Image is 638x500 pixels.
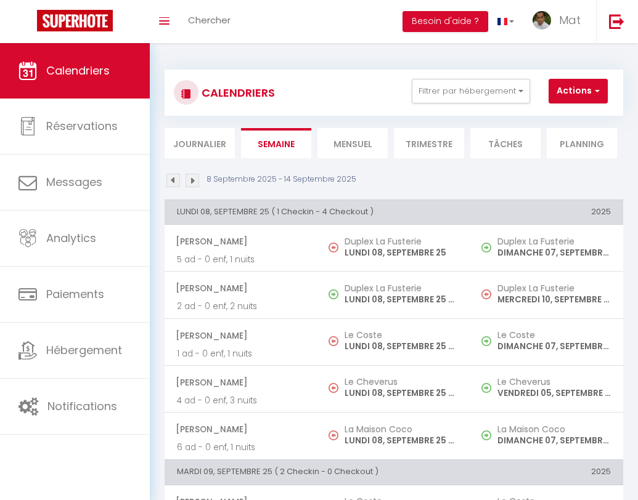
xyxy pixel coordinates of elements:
[37,10,113,31] img: Super Booking
[345,283,458,293] h5: Duplex La Fusterie
[497,293,611,306] p: MERCREDI 10, SEPTEMBRE 25 - 09:00
[345,377,458,387] h5: Le Cheverus
[317,128,388,158] li: Mensuel
[497,387,611,400] p: VENDREDI 05, SEPTEMBRE 25 - 17:00
[241,128,311,158] li: Semaine
[177,441,305,454] p: 6 ad - 0 enf, 1 nuits
[177,394,305,407] p: 4 ad - 0 enf, 3 nuits
[497,434,611,447] p: DIMANCHE 07, SEPTEMBRE 25 - 17:00
[46,118,118,134] span: Réservations
[47,398,117,414] span: Notifications
[481,430,491,440] img: NO IMAGE
[345,434,458,447] p: LUNDI 08, SEPTEMBRE 25 - 10:00
[46,174,102,190] span: Messages
[345,387,458,400] p: LUNDI 08, SEPTEMBRE 25 - 10:00
[394,128,464,158] li: Trimestre
[176,230,305,253] span: [PERSON_NAME]
[412,79,530,103] button: Filtrer par hébergement
[176,276,305,300] span: [PERSON_NAME]
[177,253,305,266] p: 5 ad - 0 enf, 1 nuits
[188,14,231,26] span: Chercher
[345,424,458,434] h5: La Maison Coco
[497,424,611,434] h5: La Maison Coco
[345,340,458,353] p: LUNDI 08, SEPTEMBRE 25 - 10:00
[329,243,338,252] img: NO IMAGE
[329,336,338,346] img: NO IMAGE
[10,5,47,42] button: Ouvrir le widget de chat LiveChat
[177,347,305,360] p: 1 ad - 0 enf, 1 nuits
[46,286,104,302] span: Paiements
[345,330,458,340] h5: Le Coste
[481,383,491,393] img: NO IMAGE
[165,460,470,485] th: MARDI 09, SEPTEMBRE 25 ( 2 Checkin - 0 Checkout )
[497,283,611,293] h5: Duplex La Fusterie
[547,128,617,158] li: Planning
[207,174,356,185] p: 8 Septembre 2025 - 14 Septembre 2025
[470,128,541,158] li: Tâches
[497,377,611,387] h5: Le Cheverus
[481,289,491,299] img: NO IMAGE
[345,246,458,259] p: LUNDI 08, SEPTEMBRE 25
[481,336,491,346] img: NO IMAGE
[329,383,338,393] img: NO IMAGE
[497,236,611,246] h5: Duplex La Fusterie
[345,236,458,246] h5: Duplex La Fusterie
[176,324,305,347] span: [PERSON_NAME]
[165,128,235,158] li: Journalier
[329,430,338,440] img: NO IMAGE
[470,460,623,485] th: 2025
[46,63,110,78] span: Calendriers
[198,79,275,107] h3: CALENDRIERS
[345,293,458,306] p: LUNDI 08, SEPTEMBRE 25 - 17:00
[497,330,611,340] h5: Le Coste
[497,246,611,259] p: DIMANCHE 07, SEPTEMBRE 25
[609,14,624,29] img: logout
[559,12,581,28] span: Mat
[549,79,608,103] button: Actions
[176,371,305,394] span: [PERSON_NAME]
[497,340,611,353] p: DIMANCHE 07, SEPTEMBRE 25 - 19:00
[481,243,491,252] img: NO IMAGE
[46,230,96,246] span: Analytics
[177,300,305,313] p: 2 ad - 0 enf, 2 nuits
[176,417,305,441] span: [PERSON_NAME]
[533,11,551,30] img: ...
[470,200,623,224] th: 2025
[46,342,122,358] span: Hébergement
[165,200,470,224] th: LUNDI 08, SEPTEMBRE 25 ( 1 Checkin - 4 Checkout )
[403,11,488,32] button: Besoin d'aide ?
